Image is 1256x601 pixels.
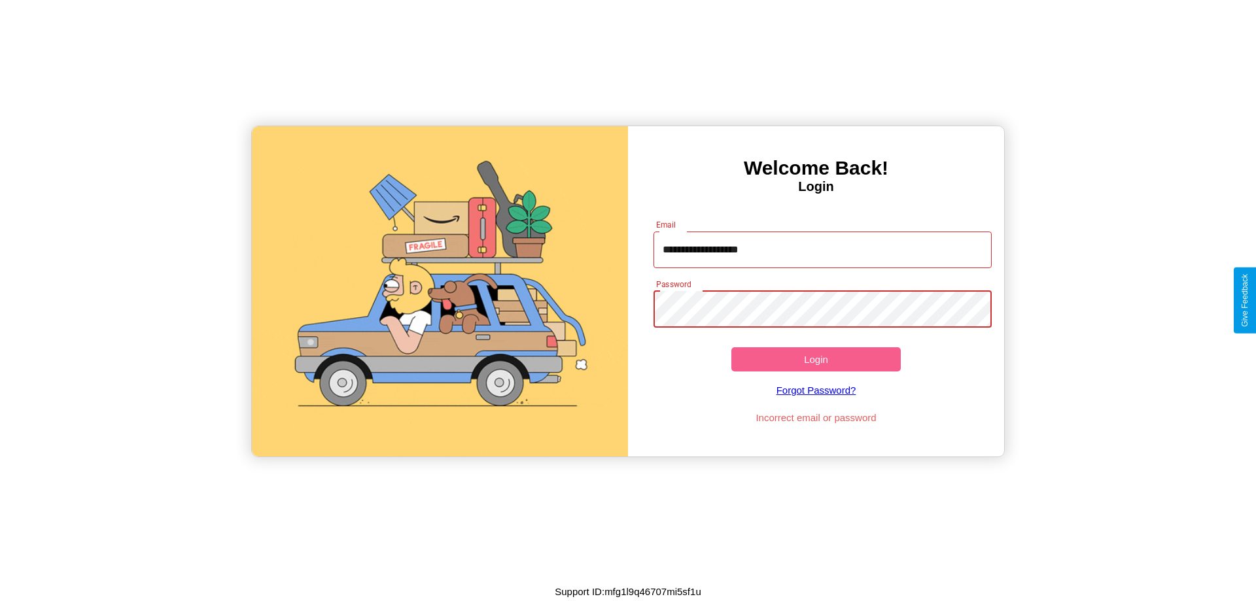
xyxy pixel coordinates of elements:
[555,583,701,600] p: Support ID: mfg1l9q46707mi5sf1u
[656,219,676,230] label: Email
[647,371,986,409] a: Forgot Password?
[628,157,1004,179] h3: Welcome Back!
[731,347,901,371] button: Login
[656,279,691,290] label: Password
[1240,274,1249,327] div: Give Feedback
[647,409,986,426] p: Incorrect email or password
[628,179,1004,194] h4: Login
[252,126,628,456] img: gif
